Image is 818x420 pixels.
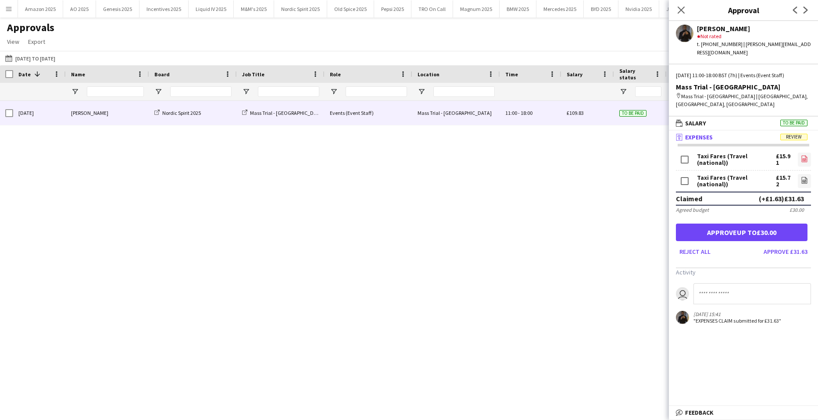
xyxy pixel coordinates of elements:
[274,0,327,18] button: Nordic Spirit 2025
[760,245,811,259] button: Approve £31.63
[418,88,425,96] button: Open Filter Menu
[619,88,627,96] button: Open Filter Menu
[776,174,793,188] div: £15.72
[154,88,162,96] button: Open Filter Menu
[697,174,776,188] div: Taxi Fares (Travel (national))
[7,38,19,46] span: View
[18,0,63,18] button: Amazon 2025
[154,110,201,116] a: Nordic Spirit 2025
[505,71,518,78] span: Time
[4,53,57,64] button: [DATE] to [DATE]
[500,0,536,18] button: BMW 2025
[250,110,324,116] span: Mass Trial - [GEOGRAPHIC_DATA]
[374,0,411,18] button: Pepsi 2025
[676,224,807,241] button: Approveup to£30.00
[759,194,804,203] div: (+£1.63) £31.63
[669,131,818,144] mat-expansion-panel-header: ExpensesReview
[518,110,520,116] span: -
[685,133,713,141] span: Expenses
[139,0,189,18] button: Incentives 2025
[676,311,689,324] app-user-avatar: Christopher O Omotoso
[242,88,250,96] button: Open Filter Menu
[669,4,818,16] h3: Approval
[676,245,714,259] button: Reject all
[676,268,811,276] h3: Activity
[4,36,23,47] a: View
[154,71,170,78] span: Board
[234,0,274,18] button: M&M's 2025
[71,71,85,78] span: Name
[71,88,79,96] button: Open Filter Menu
[536,0,584,18] button: Mercedes 2025
[697,40,811,56] div: t. [PHONE_NUMBER] | [PERSON_NAME][EMAIL_ADDRESS][DOMAIN_NAME]
[697,25,811,32] div: [PERSON_NAME]
[258,86,319,97] input: Job Title Filter Input
[330,88,338,96] button: Open Filter Menu
[325,101,412,125] div: Events (Event Staff)
[676,83,811,91] div: Mass Trial - [GEOGRAPHIC_DATA]
[411,0,453,18] button: TRO On Call
[330,71,341,78] span: Role
[567,71,582,78] span: Salary
[87,86,144,97] input: Name Filter Input
[63,0,96,18] button: AO 2025
[327,0,374,18] button: Old Spice 2025
[453,0,500,18] button: Magnum 2025
[433,86,495,97] input: Location Filter Input
[693,311,781,317] div: [DATE] 15:41
[521,110,532,116] span: 18:00
[780,134,807,140] span: Review
[28,38,45,46] span: Export
[242,110,324,116] a: Mass Trial - [GEOGRAPHIC_DATA]
[13,101,66,125] div: [DATE]
[659,0,703,18] button: Just Eat 2025
[676,206,709,213] div: Agreed budget
[676,71,811,79] div: [DATE] 11:00-18:00 BST (7h) | Events (Event Staff)
[96,0,139,18] button: Genesis 2025
[505,110,517,116] span: 11:00
[346,86,407,97] input: Role Filter Input
[669,117,818,130] mat-expansion-panel-header: SalaryTo be paid
[618,0,659,18] button: Nvidia 2025
[697,153,776,166] div: Taxi Fares (Travel (national))
[242,71,264,78] span: Job Title
[697,32,811,40] div: Not rated
[635,86,661,97] input: Salary status Filter Input
[669,406,818,419] mat-expansion-panel-header: Feedback
[584,0,618,18] button: BYD 2025
[776,153,793,166] div: £15.91
[789,206,804,213] div: £30.00
[418,71,439,78] span: Location
[567,110,584,116] span: £109.83
[25,36,49,47] a: Export
[18,71,31,78] span: Date
[170,86,232,97] input: Board Filter Input
[66,101,149,125] div: [PERSON_NAME]
[619,68,651,81] span: Salary status
[412,101,500,125] div: Mass Trial - [GEOGRAPHIC_DATA]
[780,120,807,126] span: To be paid
[676,194,702,203] div: Claimed
[669,144,818,335] div: ExpensesReview
[676,93,811,108] div: Mass Trial - [GEOGRAPHIC_DATA] | [GEOGRAPHIC_DATA], [GEOGRAPHIC_DATA], [GEOGRAPHIC_DATA]
[685,119,706,127] span: Salary
[619,110,647,117] span: To be paid
[685,409,714,416] span: Feedback
[189,0,234,18] button: Liquid IV 2025
[162,110,201,116] span: Nordic Spirit 2025
[693,317,781,324] div: "EXPENSES CLAIM submitted for £31.63"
